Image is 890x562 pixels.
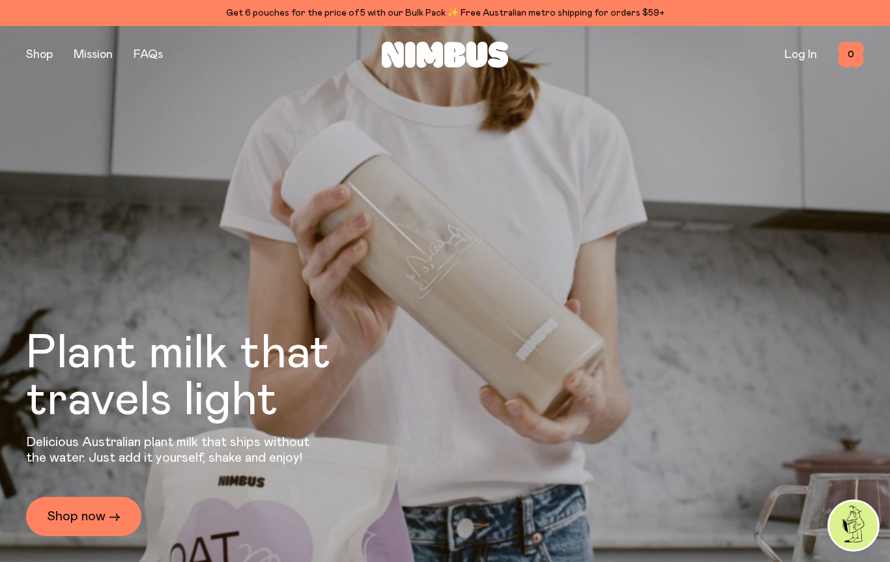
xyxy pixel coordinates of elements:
a: Log In [784,49,817,61]
img: agent [829,501,878,550]
p: Delicious Australian plant milk that ships without the water. Just add it yourself, shake and enjoy! [26,434,318,466]
a: Mission [74,49,113,61]
button: 0 [838,42,864,68]
div: Get 6 pouches for the price of 5 with our Bulk Pack ✨ Free Australian metro shipping for orders $59+ [26,5,864,21]
h1: Plant milk that travels light [26,330,401,424]
a: FAQs [134,49,163,61]
a: Shop now → [26,497,141,536]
